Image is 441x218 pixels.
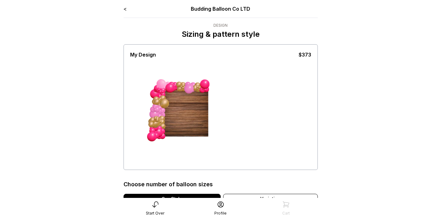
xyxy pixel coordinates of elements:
[182,29,260,39] p: Sizing & pattern style
[124,6,127,12] a: <
[282,211,290,216] div: Cart
[130,51,156,58] div: My Design
[162,5,279,13] div: Budding Balloon Co LTD
[214,211,227,216] div: Profile
[124,194,221,204] div: Our Style
[146,211,164,216] div: Start Over
[182,23,260,28] div: Design
[299,51,311,58] div: $373
[124,180,213,189] div: Choose number of balloon sizes
[223,194,318,204] div: Variation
